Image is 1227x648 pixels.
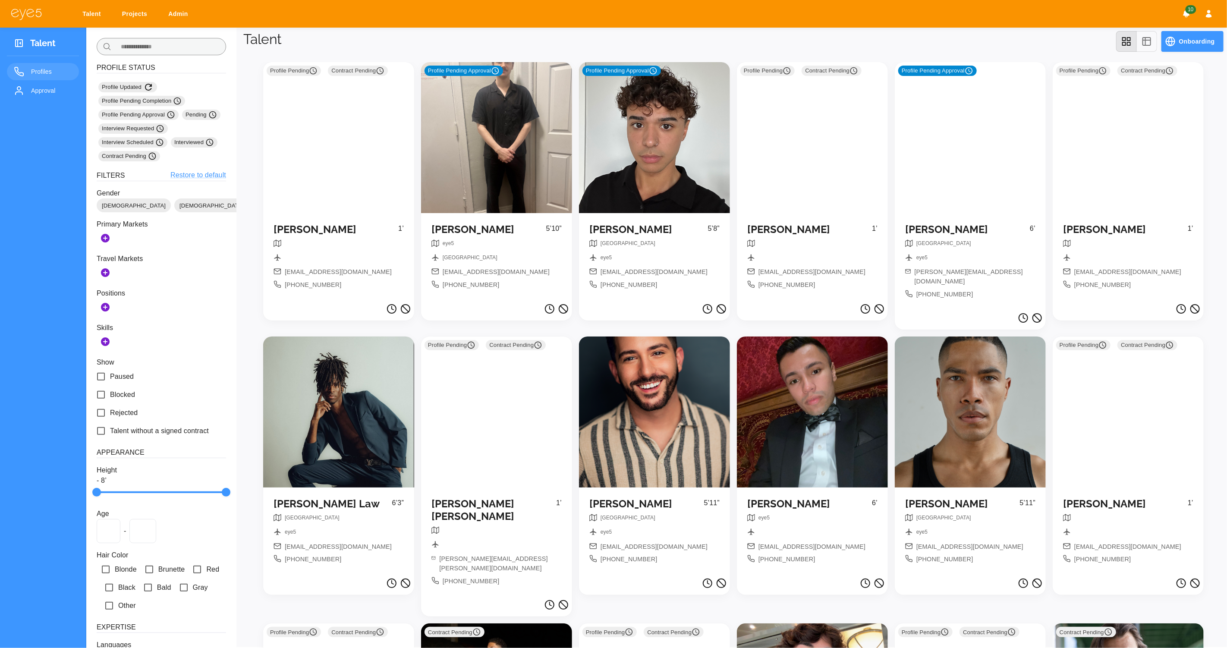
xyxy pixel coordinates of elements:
[601,542,708,552] span: [EMAIL_ADDRESS][DOMAIN_NAME]
[1060,66,1107,75] span: Profile Pending
[77,6,110,22] a: Talent
[647,628,700,636] span: Contract Pending
[270,66,318,75] span: Profile Pending
[443,267,550,277] span: [EMAIL_ADDRESS][DOMAIN_NAME]
[98,137,167,148] div: Interview Scheduled
[443,239,454,250] nav: breadcrumb
[601,515,655,521] span: [GEOGRAPHIC_DATA]
[97,622,226,633] h6: Expertise
[905,223,1030,236] h5: [PERSON_NAME]
[758,280,815,290] span: [PHONE_NUMBER]
[431,223,546,236] h5: [PERSON_NAME]
[758,555,815,564] span: [PHONE_NUMBER]
[1116,31,1137,52] button: grid
[97,198,171,212] div: [DEMOGRAPHIC_DATA]
[97,333,114,350] button: Add Skills
[98,123,168,134] div: Interview Requested
[110,426,209,436] span: Talent without a signed contract
[916,528,928,539] nav: breadcrumb
[916,255,928,261] span: eye5
[331,628,384,636] span: Contract Pending
[110,390,135,400] span: Blocked
[97,357,226,368] p: Show
[97,264,114,281] button: Add Secondary Markets
[1063,498,1188,510] h5: [PERSON_NAME]
[586,66,658,75] span: Profile Pending Approval
[102,138,164,147] span: Interview Scheduled
[916,542,1023,552] span: [EMAIL_ADDRESS][DOMAIN_NAME]
[421,337,572,596] a: Profile Pending Contract Pending [PERSON_NAME] [PERSON_NAME]1’[PERSON_NAME][EMAIL_ADDRESS][PERSON...
[285,529,296,535] span: eye5
[97,323,226,333] p: Skills
[1060,341,1107,349] span: Profile Pending
[285,555,342,564] span: [PHONE_NUMBER]
[902,66,973,75] span: Profile Pending Approval
[428,341,475,349] span: Profile Pending
[1179,6,1194,22] button: Notifications
[110,371,134,382] span: Paused
[428,628,481,636] span: Contract Pending
[163,6,197,22] a: Admin
[274,498,392,510] h5: [PERSON_NAME] Law
[118,582,135,593] span: Black
[708,223,720,239] p: 5’8”
[556,498,562,526] p: 1’
[1020,498,1035,514] p: 5’11”
[431,498,556,523] h5: [PERSON_NAME] [PERSON_NAME]
[963,628,1016,636] span: Contract Pending
[443,577,500,586] span: [PHONE_NUMBER]
[174,198,249,212] div: [DEMOGRAPHIC_DATA]
[895,62,1046,309] a: Profile Pending Approval [PERSON_NAME]6’breadcrumbbreadcrumb[PERSON_NAME][EMAIL_ADDRESS][DOMAIN_N...
[1188,498,1193,514] p: 1’
[916,515,971,521] span: [GEOGRAPHIC_DATA]
[31,85,72,96] span: Approval
[1121,341,1174,349] span: Contract Pending
[97,201,171,210] span: [DEMOGRAPHIC_DATA]
[902,628,949,636] span: Profile Pending
[98,110,179,120] div: Profile Pending Approval
[737,337,888,575] a: [PERSON_NAME]6’breadcrumb[EMAIL_ADDRESS][DOMAIN_NAME][PHONE_NUMBER]
[1074,542,1181,552] span: [EMAIL_ADDRESS][DOMAIN_NAME]
[872,223,878,239] p: 1’
[7,63,79,80] a: Profiles
[97,170,125,181] h6: Filters
[171,137,217,148] div: Interviewed
[30,38,56,51] h3: Talent
[270,628,318,636] span: Profile Pending
[546,223,562,239] p: 5’10”
[758,542,865,552] span: [EMAIL_ADDRESS][DOMAIN_NAME]
[285,267,392,277] span: [EMAIL_ADDRESS][DOMAIN_NAME]
[263,337,414,575] a: [PERSON_NAME] Law6’3”breadcrumbbreadcrumb[EMAIL_ADDRESS][DOMAIN_NAME][PHONE_NUMBER]
[1053,62,1204,300] a: Profile Pending Contract Pending [PERSON_NAME]1’[EMAIL_ADDRESS][DOMAIN_NAME][PHONE_NUMBER]
[428,66,500,75] span: Profile Pending Approval
[601,267,708,277] span: [EMAIL_ADDRESS][DOMAIN_NAME]
[182,110,220,120] div: Pending
[186,110,217,119] span: Pending
[758,267,865,277] span: [EMAIL_ADDRESS][DOMAIN_NAME]
[747,498,872,510] h5: [PERSON_NAME]
[157,582,171,593] span: Bald
[118,601,136,611] span: Other
[601,555,658,564] span: [PHONE_NUMBER]
[398,223,404,239] p: 1’
[98,82,157,92] div: Profile Updated
[1136,31,1157,52] button: table
[1188,223,1193,239] p: 1’
[443,240,454,246] span: eye5
[601,254,612,264] nav: breadcrumb
[174,201,249,210] span: [DEMOGRAPHIC_DATA]
[97,230,114,247] button: Add Markets
[274,223,398,236] h5: [PERSON_NAME]
[915,267,1035,286] span: [PERSON_NAME][EMAIL_ADDRESS][DOMAIN_NAME]
[97,550,226,560] p: Hair Color
[758,515,770,521] span: eye5
[97,219,226,230] p: Primary Markets
[1161,31,1224,52] button: Onboarding
[916,555,973,564] span: [PHONE_NUMBER]
[916,514,971,525] nav: breadcrumb
[124,526,126,536] span: -
[243,31,282,47] h1: Talent
[601,280,658,290] span: [PHONE_NUMBER]
[443,254,497,264] nav: breadcrumb
[285,514,340,525] nav: breadcrumb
